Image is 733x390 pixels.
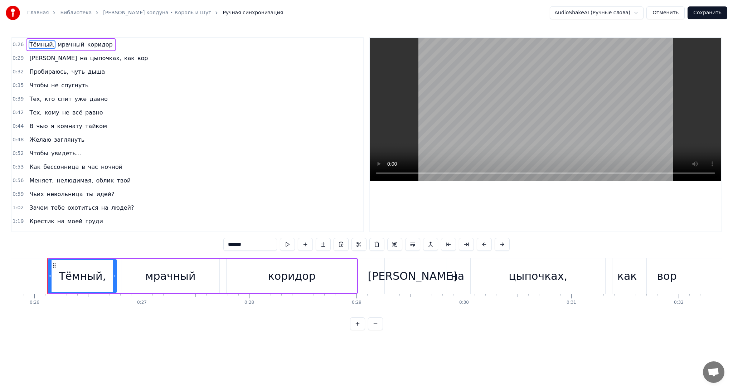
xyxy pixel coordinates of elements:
a: Библиотека [60,9,92,16]
span: бессонница [43,163,79,171]
span: 0:44 [13,123,24,130]
span: уже [74,95,87,103]
span: в [81,163,86,171]
span: груди [84,217,104,225]
span: заглянуть [53,136,85,144]
span: погляди [67,231,93,239]
span: 1:19 [13,218,24,225]
span: не [62,108,70,117]
span: на [79,54,88,62]
span: него [39,231,55,239]
span: спит [57,95,72,103]
div: [PERSON_NAME] [368,268,457,284]
span: на [101,204,109,212]
span: твой [116,176,131,185]
div: 0:31 [567,300,576,306]
span: облик [95,176,115,185]
span: невольница [46,190,84,198]
span: 0:59 [13,191,24,198]
span: 0:42 [13,109,24,116]
div: как [617,268,637,284]
div: Открытый чат [703,361,724,383]
span: 0:52 [13,150,24,157]
span: 0:56 [13,177,24,184]
span: нелюдимая, [56,176,94,185]
span: мрачный [57,40,85,49]
span: 0:32 [13,68,24,75]
span: кому [44,108,60,117]
span: 0:35 [13,82,24,89]
span: идей? [96,190,115,198]
div: 0:28 [244,300,254,306]
span: на [57,217,65,225]
span: В [29,122,34,130]
div: мрачный [145,268,196,284]
a: Главная [27,9,49,16]
span: Тех, [29,108,42,117]
span: людей? [111,204,135,212]
button: Отменить [646,6,685,19]
span: ночной [100,163,123,171]
span: 0:48 [13,136,24,143]
span: 0:26 [13,41,24,48]
div: Тёмный, [59,268,106,284]
span: моей [67,217,83,225]
div: коридор [268,268,316,284]
span: равно [84,108,104,117]
span: всё [72,108,83,117]
span: Ручная синхронизация [223,9,283,16]
span: комнату [56,122,83,130]
span: Чтобы [29,81,49,89]
span: кто [44,95,56,103]
button: Сохранить [688,6,727,19]
span: Желаю [29,136,52,144]
span: чуть [71,68,86,76]
span: Чьих [29,190,44,198]
div: вор [657,268,677,284]
span: увидеть… [50,149,82,157]
span: Пробираюсь, [29,68,69,76]
span: 0:29 [13,55,24,62]
span: Тёмный, [29,40,55,49]
span: охотиться [67,204,99,212]
span: тайком [84,122,108,130]
div: 0:32 [674,300,684,306]
span: Меняет, [29,176,54,185]
span: 0:53 [13,164,24,171]
div: 0:26 [30,300,39,306]
span: Крестик [29,217,55,225]
span: как [123,54,135,62]
div: 0:29 [352,300,361,306]
span: дыша [87,68,106,76]
span: Зачем [29,204,48,212]
div: 0:30 [459,300,469,306]
nav: breadcrumb [27,9,283,16]
span: На [29,231,38,239]
span: Как [29,163,41,171]
span: давно [89,95,108,103]
span: чью [35,122,48,130]
span: спугнуть [60,81,89,89]
span: цыпочках, [89,54,122,62]
span: я [50,122,55,130]
span: 1:02 [13,204,24,211]
span: Чтобы [29,149,49,157]
span: тебе [50,204,65,212]
a: [PERSON_NAME] колдуна • Король и Шут [103,9,211,16]
img: youka [6,6,20,20]
span: вор [137,54,149,62]
span: час [87,163,99,171]
div: цыпочках, [509,268,567,284]
div: на [451,268,464,284]
span: ты [85,190,94,198]
span: Тех, [29,95,42,103]
span: ты [56,231,65,239]
span: не [50,81,59,89]
span: [PERSON_NAME] [29,54,78,62]
span: 0:39 [13,96,24,103]
div: 0:27 [137,300,147,306]
span: коридор [87,40,113,49]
